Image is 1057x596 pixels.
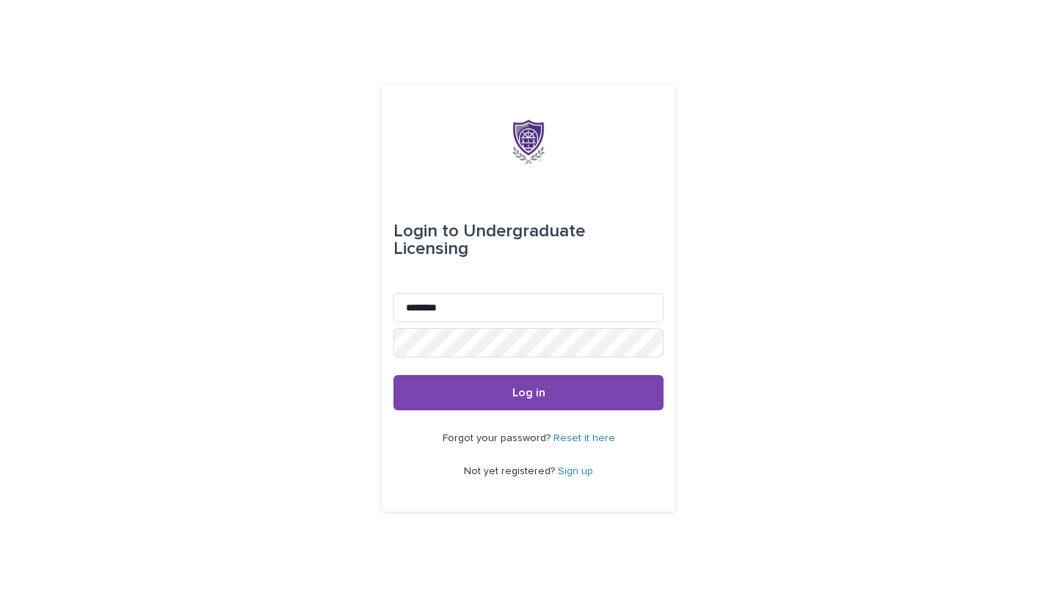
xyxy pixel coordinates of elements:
[443,433,553,443] span: Forgot your password?
[512,387,545,399] span: Log in
[558,466,593,476] a: Sign up
[393,222,459,240] span: Login to
[393,211,664,269] div: Undergraduate Licensing
[393,375,664,410] button: Log in
[464,466,558,476] span: Not yet registered?
[553,433,615,443] a: Reset it here
[512,120,545,164] img: x6gApCqSSRW4kcS938hP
